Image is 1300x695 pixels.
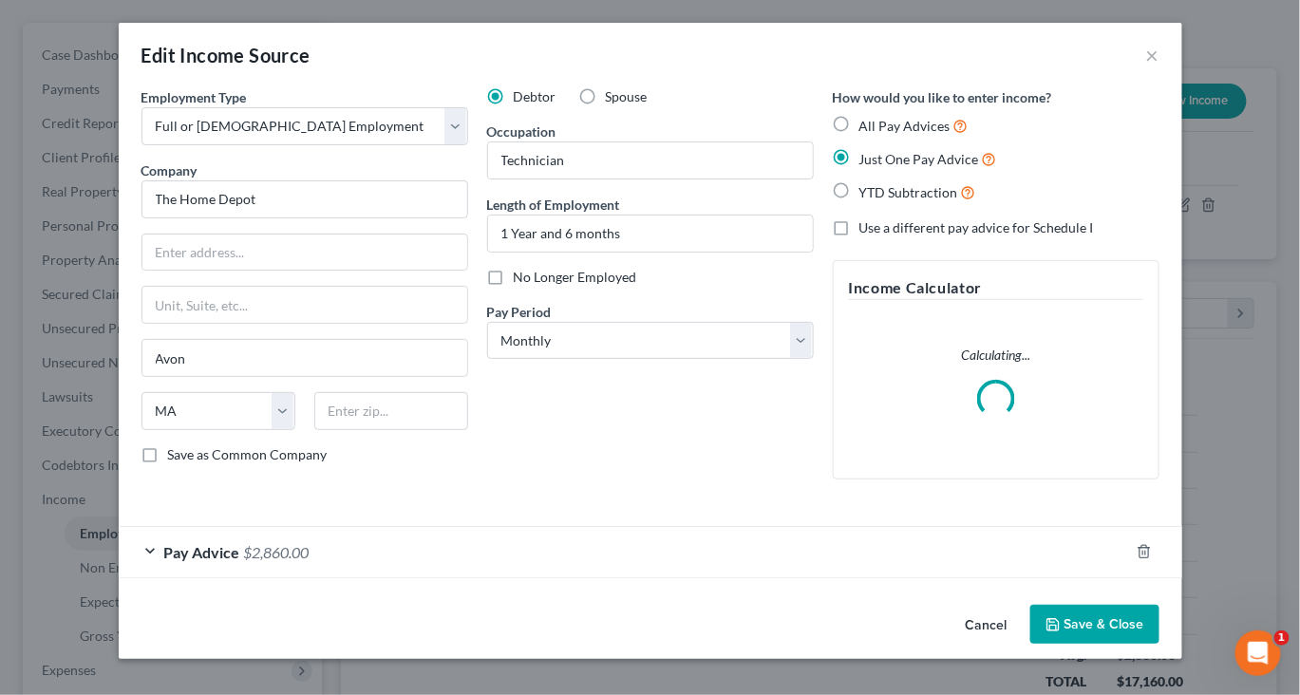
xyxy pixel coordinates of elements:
[833,87,1052,107] label: How would you like to enter income?
[487,195,620,215] label: Length of Employment
[314,392,468,430] input: Enter zip...
[141,42,311,68] div: Edit Income Source
[142,235,467,271] input: Enter address...
[487,304,552,320] span: Pay Period
[142,287,467,323] input: Unit, Suite, etc...
[1274,630,1290,646] span: 1
[859,219,1094,235] span: Use a different pay advice for Schedule I
[849,276,1143,300] h5: Income Calculator
[514,88,556,104] span: Debtor
[514,269,637,285] span: No Longer Employed
[859,184,958,200] span: YTD Subtraction
[859,151,979,167] span: Just One Pay Advice
[141,89,247,105] span: Employment Type
[244,543,310,561] span: $2,860.00
[168,446,328,462] span: Save as Common Company
[1146,44,1159,66] button: ×
[164,543,240,561] span: Pay Advice
[951,607,1023,645] button: Cancel
[488,216,813,252] input: ex: 2 years
[141,180,468,218] input: Search company by name...
[1030,605,1159,645] button: Save & Close
[1235,630,1281,676] iframe: Intercom live chat
[606,88,648,104] span: Spouse
[141,162,198,178] span: Company
[142,340,467,376] input: Enter city...
[849,346,1143,365] p: Calculating...
[859,118,951,134] span: All Pay Advices
[487,122,556,141] label: Occupation
[488,142,813,178] input: --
